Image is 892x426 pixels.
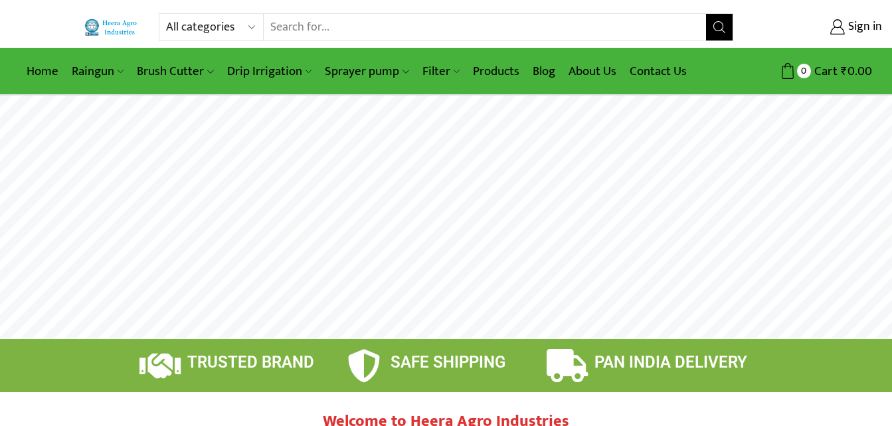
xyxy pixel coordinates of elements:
a: 0 Cart ₹0.00 [747,59,872,84]
a: Drip Irrigation [221,56,318,87]
span: ₹ [841,61,847,82]
a: Sign in [753,15,882,39]
span: TRUSTED BRAND [187,353,314,372]
a: Products [466,56,526,87]
a: About Us [562,56,623,87]
a: Raingun [65,56,130,87]
a: Home [20,56,65,87]
a: Brush Cutter [130,56,220,87]
span: SAFE SHIPPING [391,353,505,372]
span: 0 [797,64,811,78]
a: Sprayer pump [318,56,415,87]
span: Cart [811,62,838,80]
span: Sign in [845,19,882,36]
a: Filter [416,56,466,87]
span: PAN INDIA DELIVERY [594,353,747,372]
a: Contact Us [623,56,693,87]
a: Blog [526,56,562,87]
bdi: 0.00 [841,61,872,82]
input: Search for... [264,14,706,40]
button: Search button [706,14,733,40]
